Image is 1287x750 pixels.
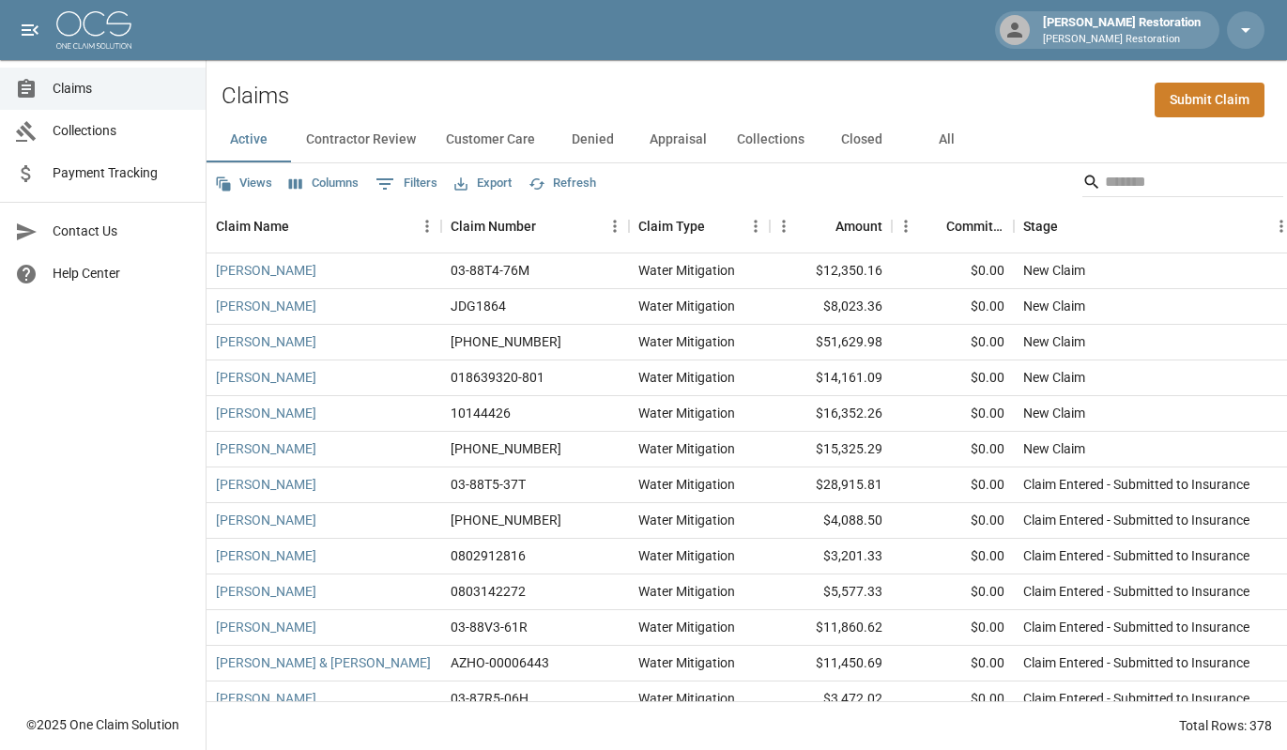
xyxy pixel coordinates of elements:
[536,213,562,239] button: Sort
[451,511,561,529] div: 1006-37-2922
[892,432,1014,467] div: $0.00
[216,475,316,494] a: [PERSON_NAME]
[216,511,316,529] a: [PERSON_NAME]
[892,360,1014,396] div: $0.00
[638,511,735,529] div: Water Mitigation
[638,439,735,458] div: Water Mitigation
[892,610,1014,646] div: $0.00
[451,200,536,253] div: Claim Number
[216,297,316,315] a: [PERSON_NAME]
[1058,213,1084,239] button: Sort
[524,169,601,198] button: Refresh
[892,212,920,240] button: Menu
[638,618,735,636] div: Water Mitigation
[1023,297,1085,315] div: New Claim
[1023,404,1085,422] div: New Claim
[1082,167,1283,201] div: Search
[835,200,882,253] div: Amount
[638,332,735,351] div: Water Mitigation
[451,297,506,315] div: JDG1864
[770,467,892,503] div: $28,915.81
[441,200,629,253] div: Claim Number
[1155,83,1264,117] a: Submit Claim
[291,117,431,162] button: Contractor Review
[770,539,892,574] div: $3,201.33
[451,689,529,708] div: 03-87R5-06H
[638,689,735,708] div: Water Mitigation
[705,213,731,239] button: Sort
[638,404,735,422] div: Water Mitigation
[451,261,529,280] div: 03-88T4-76M
[892,325,1014,360] div: $0.00
[770,503,892,539] div: $4,088.50
[892,289,1014,325] div: $0.00
[638,200,705,253] div: Claim Type
[1023,511,1249,529] div: Claim Entered - Submitted to Insurance
[451,332,561,351] div: 01-009-044818
[1023,475,1249,494] div: Claim Entered - Submitted to Insurance
[892,646,1014,681] div: $0.00
[216,546,316,565] a: [PERSON_NAME]
[216,653,431,672] a: [PERSON_NAME] & [PERSON_NAME]
[1023,618,1249,636] div: Claim Entered - Submitted to Insurance
[1023,261,1085,280] div: New Claim
[920,213,946,239] button: Sort
[207,117,291,162] button: Active
[1023,200,1058,253] div: Stage
[742,212,770,240] button: Menu
[892,574,1014,610] div: $0.00
[216,200,289,253] div: Claim Name
[1023,368,1085,387] div: New Claim
[222,83,289,110] h2: Claims
[770,432,892,467] div: $15,325.29
[216,582,316,601] a: [PERSON_NAME]
[770,289,892,325] div: $8,023.36
[216,368,316,387] a: [PERSON_NAME]
[451,653,549,672] div: AZHO-00006443
[892,539,1014,574] div: $0.00
[1023,582,1249,601] div: Claim Entered - Submitted to Insurance
[289,213,315,239] button: Sort
[431,117,550,162] button: Customer Care
[1043,32,1201,48] p: [PERSON_NAME] Restoration
[550,117,635,162] button: Denied
[770,610,892,646] div: $11,860.62
[638,582,735,601] div: Water Mitigation
[451,404,511,422] div: 10144426
[892,200,1014,253] div: Committed Amount
[451,475,526,494] div: 03-88T5-37T
[770,253,892,289] div: $12,350.16
[770,396,892,432] div: $16,352.26
[601,212,629,240] button: Menu
[638,297,735,315] div: Water Mitigation
[53,222,191,241] span: Contact Us
[722,117,820,162] button: Collections
[770,200,892,253] div: Amount
[770,212,798,240] button: Menu
[413,212,441,240] button: Menu
[638,653,735,672] div: Water Mitigation
[892,503,1014,539] div: $0.00
[1023,546,1249,565] div: Claim Entered - Submitted to Insurance
[770,325,892,360] div: $51,629.98
[216,439,316,458] a: [PERSON_NAME]
[284,169,363,198] button: Select columns
[770,574,892,610] div: $5,577.33
[809,213,835,239] button: Sort
[216,404,316,422] a: [PERSON_NAME]
[1035,13,1208,47] div: [PERSON_NAME] Restoration
[770,360,892,396] div: $14,161.09
[451,439,561,458] div: 000-10-019765
[635,117,722,162] button: Appraisal
[11,11,49,49] button: open drawer
[1023,332,1085,351] div: New Claim
[1023,653,1249,672] div: Claim Entered - Submitted to Insurance
[53,163,191,183] span: Payment Tracking
[629,200,770,253] div: Claim Type
[892,396,1014,432] div: $0.00
[1179,716,1272,735] div: Total Rows: 378
[216,332,316,351] a: [PERSON_NAME]
[207,200,441,253] div: Claim Name
[1023,689,1249,708] div: Claim Entered - Submitted to Insurance
[216,618,316,636] a: [PERSON_NAME]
